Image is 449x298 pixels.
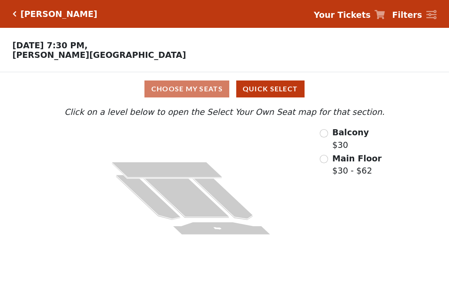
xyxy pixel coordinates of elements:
[392,9,436,21] a: Filters
[62,106,387,118] p: Click on a level below to open the Select Your Own Seat map for that section.
[314,10,371,20] strong: Your Tickets
[392,10,422,20] strong: Filters
[332,152,382,177] label: $30 - $62
[112,162,222,178] g: Balcony - Seats Available: 5
[213,227,222,229] text: Stage
[314,9,385,21] a: Your Tickets
[13,11,17,17] a: Click here to go back to filters
[332,127,369,137] span: Balcony
[236,80,305,97] button: Quick Select
[332,126,369,151] label: $30
[332,154,382,163] span: Main Floor
[116,175,253,221] g: Main Floor - Seats Available: 3
[20,9,97,19] h5: [PERSON_NAME]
